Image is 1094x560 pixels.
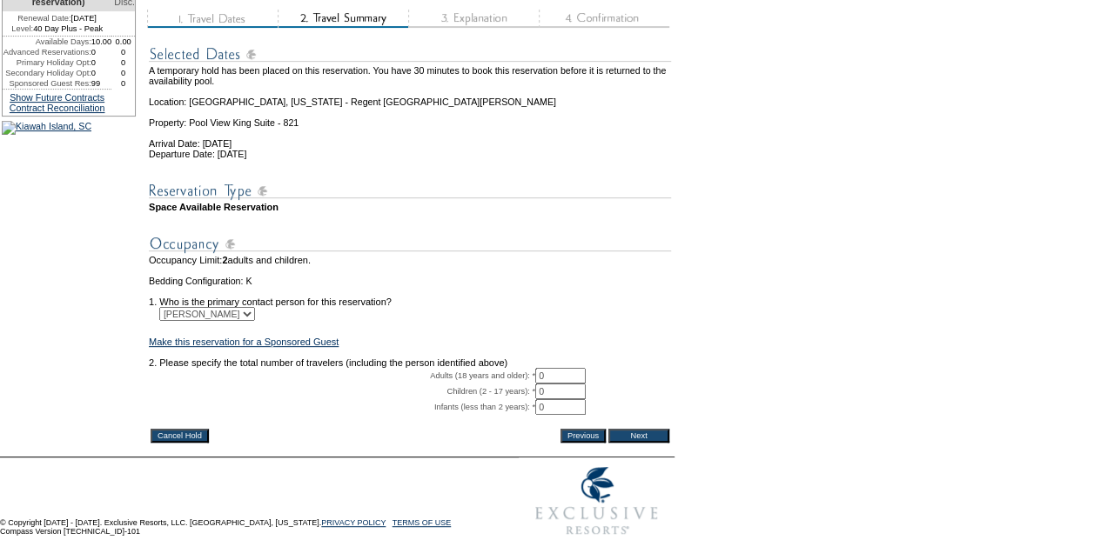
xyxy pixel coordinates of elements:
[91,78,112,89] td: 99
[91,68,112,78] td: 0
[3,11,111,23] td: [DATE]
[111,68,135,78] td: 0
[149,399,535,415] td: Infants (less than 2 years): *
[278,10,408,28] img: step2_state2.gif
[539,10,669,28] img: step4_state1.gif
[111,47,135,57] td: 0
[149,43,671,65] img: subTtlSelectedDates.gif
[149,180,671,202] img: subTtlResType.gif
[149,128,671,149] td: Arrival Date: [DATE]
[17,13,70,23] span: Renewal Date:
[91,57,112,68] td: 0
[149,86,671,107] td: Location: [GEOGRAPHIC_DATA], [US_STATE] - Regent [GEOGRAPHIC_DATA][PERSON_NAME]
[149,368,535,383] td: Adults (18 years and older): *
[91,37,112,47] td: 10.00
[149,255,671,265] td: Occupancy Limit: adults and children.
[393,518,452,527] a: TERMS OF USE
[147,10,278,28] img: step1_state3.gif
[608,429,669,443] input: Next
[149,337,339,347] a: Make this reservation for a Sponsored Guest
[11,23,33,34] span: Level:
[3,57,91,68] td: Primary Holiday Opt:
[3,68,91,78] td: Secondary Holiday Opt:
[149,276,671,286] td: Bedding Configuration: K
[149,107,671,128] td: Property: Pool View King Suite - 821
[222,255,227,265] span: 2
[91,47,112,57] td: 0
[10,103,105,113] a: Contract Reconciliation
[149,202,671,212] td: Space Available Reservation
[3,37,91,47] td: Available Days:
[10,92,104,103] a: Show Future Contracts
[149,233,671,255] img: subTtlOccupancy.gif
[111,78,135,89] td: 0
[2,121,91,135] img: Kiawah Island, SC
[3,78,91,89] td: Sponsored Guest Res:
[149,149,671,159] td: Departure Date: [DATE]
[111,37,135,47] td: 0.00
[321,518,386,527] a: PRIVACY POLICY
[3,47,91,57] td: Advanced Reservations:
[149,65,671,86] td: A temporary hold has been placed on this reservation. You have 30 minutes to book this reservatio...
[149,357,671,368] td: 2. Please specify the total number of travelers (including the person identified above)
[149,286,671,307] td: 1. Who is the primary contact person for this reservation?
[408,10,539,28] img: step3_state1.gif
[3,23,111,37] td: 40 Day Plus - Peak
[519,457,675,544] img: Exclusive Resorts
[560,429,606,443] input: Previous
[151,429,209,443] input: Cancel Hold
[149,383,535,399] td: Children (2 - 17 years): *
[111,57,135,68] td: 0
